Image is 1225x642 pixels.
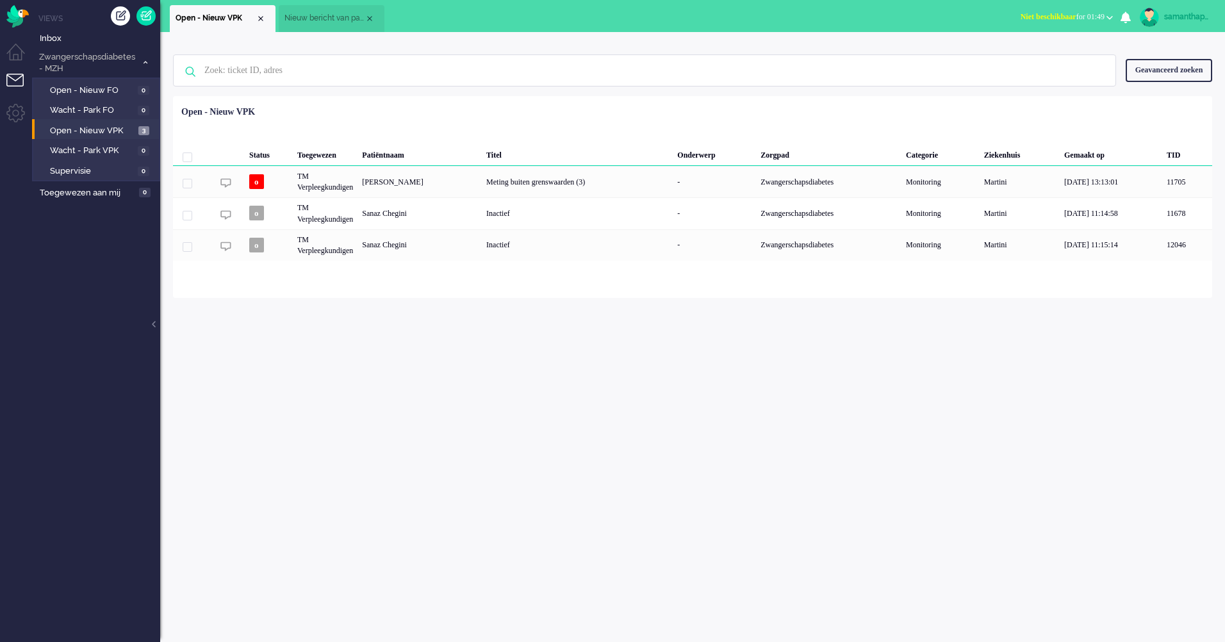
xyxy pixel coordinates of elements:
div: Close tab [256,13,266,24]
a: Wacht - Park VPK 0 [37,143,159,157]
span: Open - Nieuw VPK [176,13,256,24]
li: Niet beschikbaarfor 01:49 [1013,4,1121,32]
div: - [673,166,756,197]
span: 3 [138,126,149,136]
div: Sanaz Chegini [358,229,482,261]
div: Onderwerp [673,140,756,166]
div: Inactief [482,229,673,261]
div: - [673,197,756,229]
li: Admin menu [6,104,35,133]
a: samanthapmsc [1137,8,1212,27]
a: Quick Ticket [136,6,156,26]
img: avatar [1140,8,1159,27]
img: ic_chat_grey.svg [220,210,231,220]
div: 11705 [173,166,1212,197]
div: 12046 [173,229,1212,261]
div: Gemaakt op [1060,140,1162,166]
div: Geavanceerd zoeken [1126,59,1212,81]
span: Open - Nieuw FO [50,85,135,97]
div: Creëer ticket [111,6,130,26]
a: Toegewezen aan mij 0 [37,185,160,199]
a: Omnidesk [6,8,29,18]
img: ic_chat_grey.svg [220,241,231,252]
div: TM Verpleegkundigen [293,229,358,261]
a: Wacht - Park FO 0 [37,103,159,117]
span: Nieuw bericht van patiënt [284,13,365,24]
div: TM Verpleegkundigen [293,166,358,197]
a: Inbox [37,31,160,45]
span: for 01:49 [1021,12,1105,21]
a: Open - Nieuw FO 0 [37,83,159,97]
span: 0 [138,146,149,156]
div: Open - Nieuw VPK [181,106,255,119]
span: Inbox [40,33,160,45]
div: 11705 [1162,166,1212,197]
li: Tickets menu [6,74,35,103]
div: Toegewezen [293,140,358,166]
span: o [249,174,264,189]
div: Martini [980,197,1060,229]
span: Wacht - Park FO [50,104,135,117]
span: Open - Nieuw VPK [50,125,135,137]
div: Sanaz Chegini [358,197,482,229]
div: [DATE] 11:14:58 [1060,197,1162,229]
div: Zwangerschapsdiabetes [756,166,901,197]
input: Zoek: ticket ID, adres [195,55,1098,86]
div: 11678 [173,197,1212,229]
div: - [673,229,756,261]
div: [DATE] 13:13:01 [1060,166,1162,197]
span: Niet beschikbaar [1021,12,1076,21]
button: Niet beschikbaarfor 01:49 [1013,8,1121,26]
span: Supervisie [50,165,135,177]
li: View [170,5,275,32]
div: Close tab [365,13,375,24]
img: flow_omnibird.svg [6,5,29,28]
div: Zwangerschapsdiabetes [756,229,901,261]
div: Inactief [482,197,673,229]
div: TM Verpleegkundigen [293,197,358,229]
div: samanthapmsc [1164,10,1212,23]
div: Monitoring [901,229,980,261]
span: o [249,238,264,252]
div: Patiëntnaam [358,140,482,166]
img: ic-search-icon.svg [174,55,207,88]
span: 0 [139,188,151,197]
div: [DATE] 11:15:14 [1060,229,1162,261]
div: Zorgpad [756,140,901,166]
span: 0 [138,167,149,176]
div: Zwangerschapsdiabetes [756,197,901,229]
span: 0 [138,106,149,115]
div: Martini [980,229,1060,261]
div: 12046 [1162,229,1212,261]
img: ic_chat_grey.svg [220,177,231,188]
span: Wacht - Park VPK [50,145,135,157]
li: Views [38,13,160,24]
li: Dashboard menu [6,44,35,72]
div: 11678 [1162,197,1212,229]
div: Titel [482,140,673,166]
a: Open - Nieuw VPK 3 [37,123,159,137]
div: Martini [980,166,1060,197]
div: TID [1162,140,1212,166]
div: Monitoring [901,166,980,197]
span: 0 [138,86,149,95]
div: [PERSON_NAME] [358,166,482,197]
div: Monitoring [901,197,980,229]
span: Zwangerschapsdiabetes - MZH [37,51,136,75]
span: Toegewezen aan mij [40,187,135,199]
div: Status [245,140,293,166]
li: 12097 [279,5,384,32]
a: Supervisie 0 [37,163,159,177]
div: Ziekenhuis [980,140,1060,166]
div: Categorie [901,140,980,166]
span: o [249,206,264,220]
div: Meting buiten grenswaarden (3) [482,166,673,197]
